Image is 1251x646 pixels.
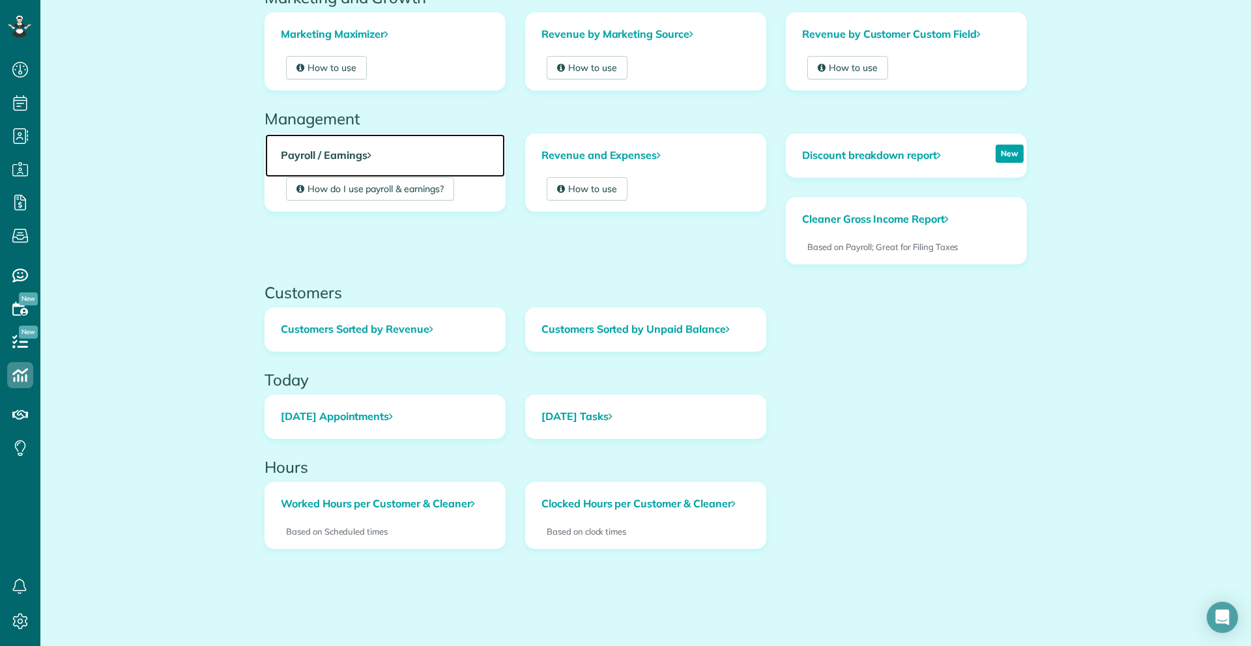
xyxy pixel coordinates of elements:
[19,292,38,305] span: New
[265,110,1027,127] h2: Management
[286,177,454,201] a: How do I use payroll & earnings?
[786,13,1026,56] a: Revenue by Customer Custom Field
[265,284,1027,301] h2: Customers
[526,134,766,177] a: Revenue and Expenses
[526,13,766,56] a: Revenue by Marketing Source
[547,56,627,79] a: How to use
[265,308,505,351] a: Customers Sorted by Revenue
[786,198,964,241] a: Cleaner Gross Income Report
[996,145,1024,163] p: New
[526,483,766,526] a: Clocked Hours per Customer & Cleaner
[526,395,766,438] a: [DATE] Tasks
[265,483,505,526] a: Worked Hours per Customer & Cleaner
[286,526,484,538] p: Based on Scheduled times
[265,134,505,177] a: Payroll / Earnings
[786,134,956,177] a: Discount breakdown report
[265,458,1027,475] h2: Hours
[19,326,38,339] span: New
[265,371,1027,388] h2: Today
[547,526,745,538] p: Based on clock times
[526,308,766,351] a: Customers Sorted by Unpaid Balance
[286,56,367,79] a: How to use
[547,177,627,201] a: How to use
[1207,602,1238,633] div: Open Intercom Messenger
[265,13,505,56] a: Marketing Maximizer
[807,241,1005,253] p: Based on Payroll; Great for Filing Taxes
[807,56,888,79] a: How to use
[265,395,505,438] a: [DATE] Appointments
